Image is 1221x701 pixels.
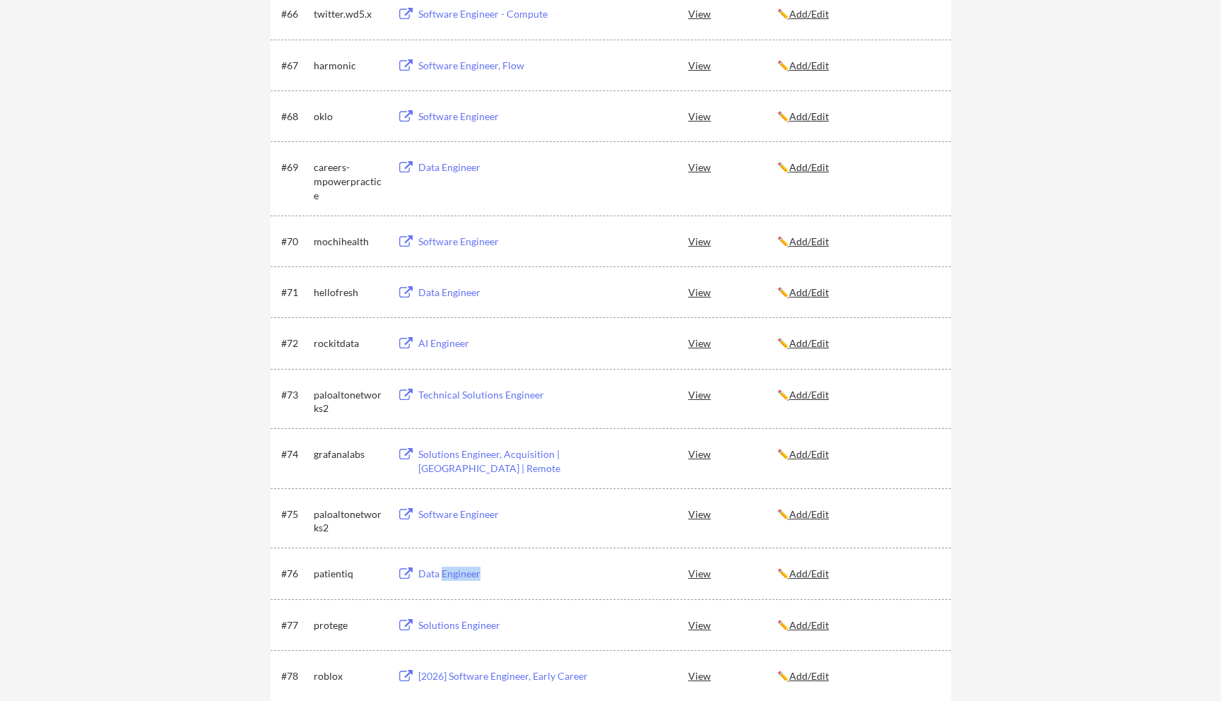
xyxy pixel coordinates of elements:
[281,235,309,249] div: #70
[789,8,829,20] u: Add/Edit
[281,567,309,581] div: #76
[688,1,777,26] div: View
[777,285,938,300] div: ✏️
[777,447,938,461] div: ✏️
[281,285,309,300] div: #71
[418,669,594,683] div: [2026] Software Engineer, Early Career
[314,618,384,632] div: protege
[789,337,829,349] u: Add/Edit
[418,567,594,581] div: Data Engineer
[688,382,777,407] div: View
[314,447,384,461] div: grafanalabs
[281,618,309,632] div: #77
[777,336,938,350] div: ✏️
[418,160,594,175] div: Data Engineer
[314,507,384,535] div: paloaltonetworks2
[418,388,594,402] div: Technical Solutions Engineer
[688,612,777,637] div: View
[314,388,384,416] div: paloaltonetworks2
[789,110,829,122] u: Add/Edit
[281,160,309,175] div: #69
[777,7,938,21] div: ✏️
[314,285,384,300] div: hellofresh
[281,110,309,124] div: #68
[688,228,777,254] div: View
[314,110,384,124] div: oklo
[314,160,384,202] div: careers-mpowerpractice
[789,286,829,298] u: Add/Edit
[418,447,594,475] div: Solutions Engineer, Acquisition | [GEOGRAPHIC_DATA] | Remote
[688,501,777,526] div: View
[777,235,938,249] div: ✏️
[418,336,594,350] div: AI Engineer
[314,336,384,350] div: rockitdata
[688,560,777,586] div: View
[281,388,309,402] div: #73
[777,669,938,683] div: ✏️
[314,567,384,581] div: patientiq
[281,59,309,73] div: #67
[281,447,309,461] div: #74
[688,330,777,355] div: View
[789,161,829,173] u: Add/Edit
[777,388,938,402] div: ✏️
[789,567,829,579] u: Add/Edit
[418,618,594,632] div: Solutions Engineer
[789,59,829,71] u: Add/Edit
[281,669,309,683] div: #78
[418,59,594,73] div: Software Engineer, Flow
[777,618,938,632] div: ✏️
[789,670,829,682] u: Add/Edit
[789,389,829,401] u: Add/Edit
[688,663,777,688] div: View
[688,52,777,78] div: View
[789,508,829,520] u: Add/Edit
[418,507,594,522] div: Software Engineer
[688,441,777,466] div: View
[777,59,938,73] div: ✏️
[789,619,829,631] u: Add/Edit
[281,507,309,522] div: #75
[688,103,777,129] div: View
[418,285,594,300] div: Data Engineer
[418,110,594,124] div: Software Engineer
[688,279,777,305] div: View
[314,235,384,249] div: mochihealth
[314,59,384,73] div: harmonic
[777,567,938,581] div: ✏️
[314,669,384,683] div: roblox
[789,448,829,460] u: Add/Edit
[314,7,384,21] div: twitter.wd5.x
[777,507,938,522] div: ✏️
[777,110,938,124] div: ✏️
[418,7,594,21] div: Software Engineer - Compute
[688,154,777,179] div: View
[789,235,829,247] u: Add/Edit
[418,235,594,249] div: Software Engineer
[777,160,938,175] div: ✏️
[281,336,309,350] div: #72
[281,7,309,21] div: #66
